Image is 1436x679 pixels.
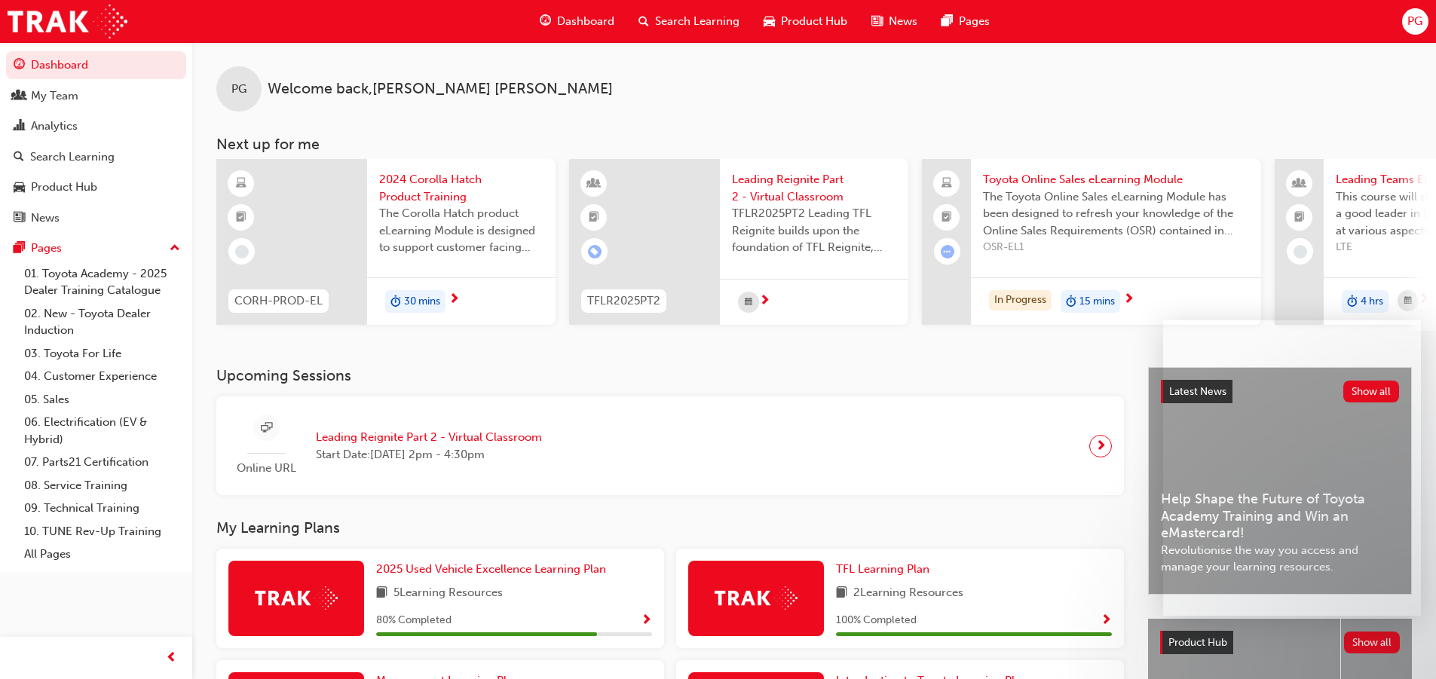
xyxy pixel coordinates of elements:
span: TFL Learning Plan [836,562,929,576]
a: 07. Parts21 Certification [18,451,186,474]
span: booktick-icon [589,208,599,228]
span: laptop-icon [942,174,952,194]
span: guage-icon [14,59,25,72]
span: next-icon [1419,293,1430,307]
span: next-icon [1095,436,1107,457]
span: book-icon [376,584,387,603]
div: Analytics [31,118,78,135]
span: booktick-icon [236,208,246,228]
a: guage-iconDashboard [528,6,626,37]
a: Product HubShow all [1160,631,1400,655]
a: Latest NewsShow allHelp Shape the Future of Toyota Academy Training and Win an eMastercard!Revolu... [1148,367,1412,595]
a: Latest NewsShow all [1161,380,1399,404]
span: duration-icon [1066,292,1076,311]
span: car-icon [764,12,775,31]
span: next-icon [1123,293,1134,307]
a: Online URLLeading Reignite Part 2 - Virtual ClassroomStart Date:[DATE] 2pm - 4:30pm [228,408,1112,483]
div: News [31,210,60,227]
a: My Team [6,82,186,110]
span: booktick-icon [942,208,952,228]
span: Show Progress [641,614,652,628]
span: up-icon [170,239,180,258]
a: TFL Learning Plan [836,561,935,578]
a: pages-iconPages [929,6,1002,37]
iframe: Intercom live chat message [1163,320,1421,616]
span: 15 mins [1079,293,1115,310]
span: Pages [959,13,990,30]
span: 5 Learning Resources [393,584,503,603]
span: news-icon [14,212,25,225]
span: Product Hub [781,13,847,30]
h3: Next up for me [192,136,1436,153]
a: 06. Electrification (EV & Hybrid) [18,411,186,451]
button: PG [1402,8,1428,35]
img: Trak [8,5,127,38]
span: duration-icon [1347,292,1358,311]
span: prev-icon [166,649,177,668]
span: learningRecordVerb_NONE-icon [235,245,249,258]
span: Start Date: [DATE] 2pm - 4:30pm [316,446,542,463]
a: Dashboard [6,51,186,79]
h3: My Learning Plans [216,519,1124,537]
span: TFLR2025PT2 Leading TFL Reignite builds upon the foundation of TFL Reignite, reaffirming our comm... [732,205,896,256]
span: people-icon [1294,174,1305,194]
button: Pages [6,234,186,262]
span: 30 mins [404,293,440,310]
span: Search Learning [655,13,739,30]
span: OSR-EL1 [983,239,1249,256]
a: 09. Technical Training [18,497,186,520]
span: Welcome back , [PERSON_NAME] [PERSON_NAME] [268,81,613,98]
div: My Team [31,87,78,105]
span: news-icon [871,12,883,31]
span: Online URL [228,460,304,477]
span: learningResourceType_ELEARNING-icon [236,174,246,194]
img: Trak [255,586,338,610]
h3: Upcoming Sessions [216,367,1124,384]
a: 02. New - Toyota Dealer Induction [18,302,186,342]
span: 100 % Completed [836,612,917,629]
span: booktick-icon [1294,208,1305,228]
iframe: Intercom live chat [1385,628,1421,664]
span: PG [231,81,246,98]
button: DashboardMy TeamAnalyticsSearch LearningProduct HubNews [6,48,186,234]
a: 08. Service Training [18,474,186,497]
span: sessionType_ONLINE_URL-icon [261,419,272,438]
div: Search Learning [30,148,115,166]
span: Leading Reignite Part 2 - Virtual Classroom [732,171,896,205]
span: car-icon [14,181,25,194]
div: Pages [31,240,62,257]
span: Product Hub [1168,636,1227,649]
div: Product Hub [31,179,97,196]
span: calendar-icon [1404,292,1412,310]
span: Show Progress [1101,614,1112,628]
a: 03. Toyota For Life [18,342,186,365]
a: 01. Toyota Academy - 2025 Dealer Training Catalogue [18,262,186,302]
span: Toyota Online Sales eLearning Module [983,171,1249,188]
a: 10. TUNE Rev-Up Training [18,520,186,543]
span: 2024 Corolla Hatch Product Training [379,171,543,205]
button: Show Progress [641,611,652,630]
span: The Corolla Hatch product eLearning Module is designed to support customer facing sales staff wit... [379,205,543,256]
span: TFLR2025PT2 [587,292,660,310]
span: pages-icon [942,12,953,31]
span: pages-icon [14,242,25,255]
a: TFLR2025PT2Leading Reignite Part 2 - Virtual ClassroomTFLR2025PT2 Leading TFL Reignite builds upo... [569,159,908,325]
img: Trak [715,586,798,610]
span: PG [1407,13,1422,30]
span: Leading Reignite Part 2 - Virtual Classroom [316,429,542,446]
a: CORH-PROD-EL2024 Corolla Hatch Product TrainingThe Corolla Hatch product eLearning Module is desi... [216,159,556,325]
button: Show all [1344,632,1401,653]
span: 2025 Used Vehicle Excellence Learning Plan [376,562,606,576]
span: learningRecordVerb_ATTEMPT-icon [941,245,954,258]
a: search-iconSearch Learning [626,6,752,37]
span: 2 Learning Resources [853,584,963,603]
a: 04. Customer Experience [18,365,186,388]
span: search-icon [14,151,24,164]
span: News [889,13,917,30]
a: Analytics [6,112,186,140]
span: learningResourceType_INSTRUCTOR_LED-icon [589,174,599,194]
span: calendar-icon [745,293,752,312]
a: Search Learning [6,143,186,171]
span: 4 hrs [1361,293,1383,310]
